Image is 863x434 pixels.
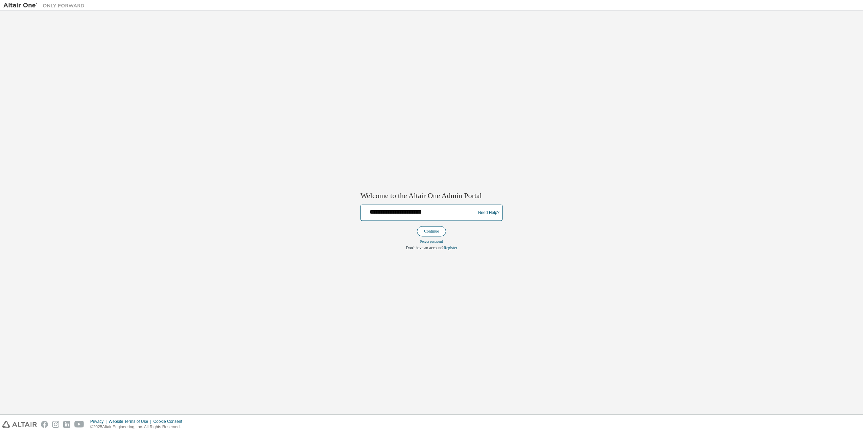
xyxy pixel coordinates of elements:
[444,246,457,250] a: Register
[420,240,443,244] a: Forgot password
[90,424,186,430] p: © 2025 Altair Engineering, Inc. All Rights Reserved.
[3,2,88,9] img: Altair One
[109,419,153,424] div: Website Terms of Use
[360,191,503,200] h2: Welcome to the Altair One Admin Portal
[41,421,48,428] img: facebook.svg
[417,226,446,237] button: Continue
[63,421,70,428] img: linkedin.svg
[406,246,444,250] span: Don't have an account?
[52,421,59,428] img: instagram.svg
[74,421,84,428] img: youtube.svg
[90,419,109,424] div: Privacy
[153,419,186,424] div: Cookie Consent
[2,421,37,428] img: altair_logo.svg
